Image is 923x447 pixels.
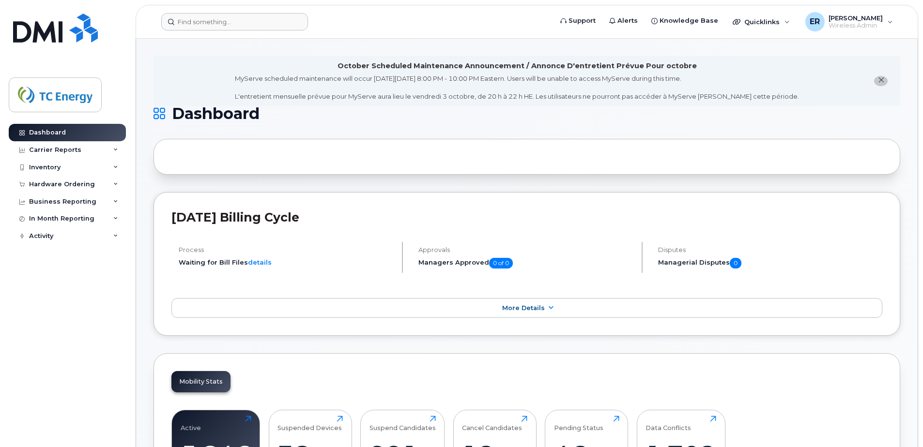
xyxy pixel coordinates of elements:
div: Active [181,416,201,432]
h4: Process [179,246,394,253]
span: More Details [502,304,545,312]
h5: Managerial Disputes [658,258,882,268]
div: Suspended Devices [277,416,342,432]
h4: Disputes [658,246,882,253]
li: Waiting for Bill Files [179,258,394,267]
div: Suspend Candidates [369,416,436,432]
span: 0 of 0 [489,258,513,268]
h2: [DATE] Billing Cycle [171,210,882,224]
a: details [248,258,272,266]
button: close notification [874,76,888,86]
div: Pending Status [554,416,603,432]
span: 0 [730,258,741,268]
h4: Approvals [418,246,633,253]
h5: Managers Approved [418,258,633,268]
div: Cancel Candidates [462,416,522,432]
div: Data Conflicts [646,416,691,432]
span: Dashboard [172,106,260,121]
div: MyServe scheduled maintenance will occur [DATE][DATE] 8:00 PM - 10:00 PM Eastern. Users will be u... [235,74,799,101]
iframe: Messenger Launcher [881,405,916,440]
div: October Scheduled Maintenance Announcement / Annonce D'entretient Prévue Pour octobre [338,61,697,71]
